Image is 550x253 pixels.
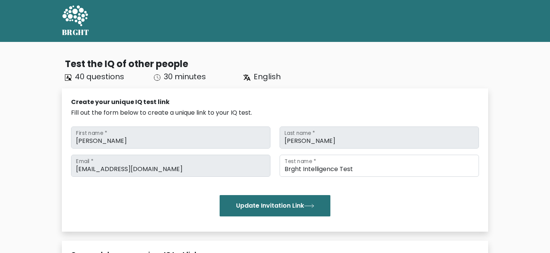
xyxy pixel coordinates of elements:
span: 30 minutes [164,71,206,82]
input: First name [71,126,270,149]
span: 40 questions [75,71,124,82]
button: Update Invitation Link [220,195,330,216]
input: Last name [280,126,479,149]
a: BRGHT [62,3,89,39]
h5: BRGHT [62,28,89,37]
input: Test name [280,155,479,177]
input: Email [71,155,270,177]
span: English [254,71,281,82]
div: Test the IQ of other people [65,57,488,71]
div: Create your unique IQ test link [71,98,479,107]
div: Fill out the form below to create a unique link to your IQ test. [71,108,479,117]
